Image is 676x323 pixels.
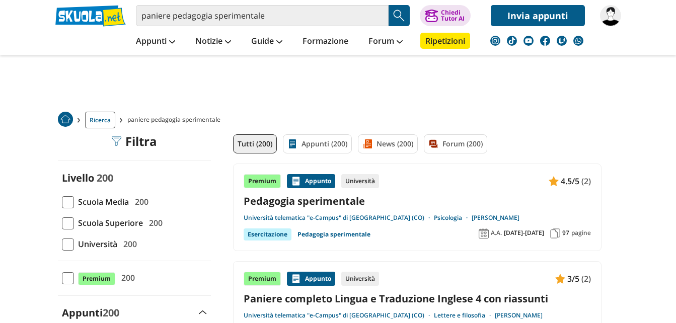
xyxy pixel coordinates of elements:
span: 3/5 [567,272,579,285]
span: 200 [131,195,148,208]
span: [DATE]-[DATE] [504,229,544,237]
img: Filtra filtri mobile [111,136,121,146]
img: WhatsApp [573,36,583,46]
a: Home [58,112,73,128]
img: Apri e chiudi sezione [199,310,207,314]
label: Appunti [62,306,119,319]
img: youtube [523,36,534,46]
button: Search Button [389,5,410,26]
span: Premium [78,272,115,285]
span: 4.5/5 [561,175,579,188]
img: facebook [540,36,550,46]
a: Forum [366,33,405,51]
img: Forum filtro contenuto [428,139,438,149]
a: Invia appunti [491,5,585,26]
span: Scuola Media [74,195,129,208]
a: Formazione [300,33,351,51]
a: Tutti (200) [233,134,277,153]
div: Chiedi Tutor AI [441,10,465,22]
a: Ripetizioni [420,33,470,49]
span: 200 [97,171,113,185]
span: (2) [581,272,591,285]
span: Università [74,237,117,251]
img: twitch [557,36,567,46]
label: Livello [62,171,94,185]
span: 200 [103,306,119,319]
span: Scuola Superiore [74,216,143,229]
a: Appunti [133,33,178,51]
a: Università telematica "e-Campus" di [GEOGRAPHIC_DATA] (CO) [244,311,434,319]
a: [PERSON_NAME] [495,311,543,319]
img: Pagine [550,228,560,238]
img: News filtro contenuto [362,139,372,149]
span: 200 [117,271,135,284]
span: A.A. [491,229,502,237]
img: instagram [490,36,500,46]
a: Appunti (200) [283,134,352,153]
a: Università telematica "e-Campus" di [GEOGRAPHIC_DATA] (CO) [244,214,434,222]
span: 200 [145,216,163,229]
span: paniere pedagogia sperimentale [127,112,224,128]
div: Filtra [111,134,157,148]
a: Forum (200) [424,134,487,153]
a: Pedagogia sperimentale [244,194,591,208]
img: Home [58,112,73,127]
img: Anno accademico [479,228,489,238]
button: ChiediTutor AI [420,5,471,26]
div: Appunto [287,174,335,188]
a: News (200) [358,134,418,153]
a: Ricerca [85,112,115,128]
a: Guide [249,33,285,51]
img: elisagh [600,5,621,26]
a: Psicologia [434,214,472,222]
span: 200 [119,237,137,251]
div: Premium [244,174,281,188]
img: Appunti filtro contenuto [287,139,297,149]
input: Cerca appunti, riassunti o versioni [136,5,389,26]
div: Università [341,174,379,188]
span: (2) [581,175,591,188]
img: Cerca appunti, riassunti o versioni [392,8,407,23]
a: Pedagogia sperimentale [297,228,370,240]
img: Appunti contenuto [291,176,301,186]
span: 97 [562,229,569,237]
div: Appunto [287,272,335,286]
img: tiktok [507,36,517,46]
a: Notizie [193,33,234,51]
img: Appunti contenuto [291,274,301,284]
div: Premium [244,272,281,286]
img: Appunti contenuto [549,176,559,186]
a: [PERSON_NAME] [472,214,519,222]
div: Esercitazione [244,228,291,240]
a: Paniere completo Lingua e Traduzione Inglese 4 con riassunti [244,292,591,305]
div: Università [341,272,379,286]
a: Lettere e filosofia [434,311,495,319]
img: Appunti contenuto [555,274,565,284]
span: pagine [571,229,591,237]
